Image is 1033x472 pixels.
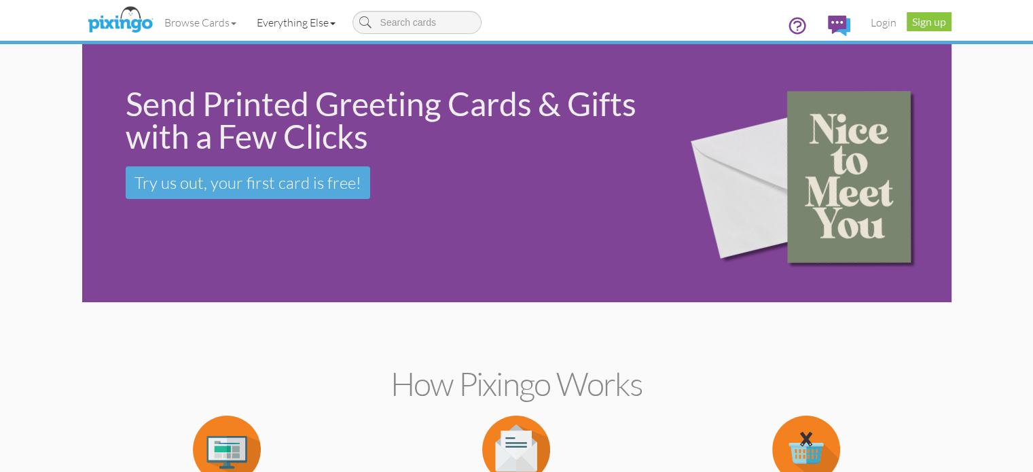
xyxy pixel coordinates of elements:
img: 15b0954d-2d2f-43ee-8fdb-3167eb028af9.png [669,48,947,299]
a: Login [860,5,907,39]
a: Sign up [907,12,952,31]
input: Search cards [352,11,482,34]
iframe: Chat [1032,471,1033,472]
img: pixingo logo [84,3,156,37]
a: Everything Else [247,5,346,39]
div: Send Printed Greeting Cards & Gifts with a Few Clicks [126,88,651,153]
img: comments.svg [828,16,850,36]
span: Try us out, your first card is free! [134,173,361,193]
a: Try us out, your first card is free! [126,166,370,199]
h2: How Pixingo works [106,366,928,402]
a: Browse Cards [154,5,247,39]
